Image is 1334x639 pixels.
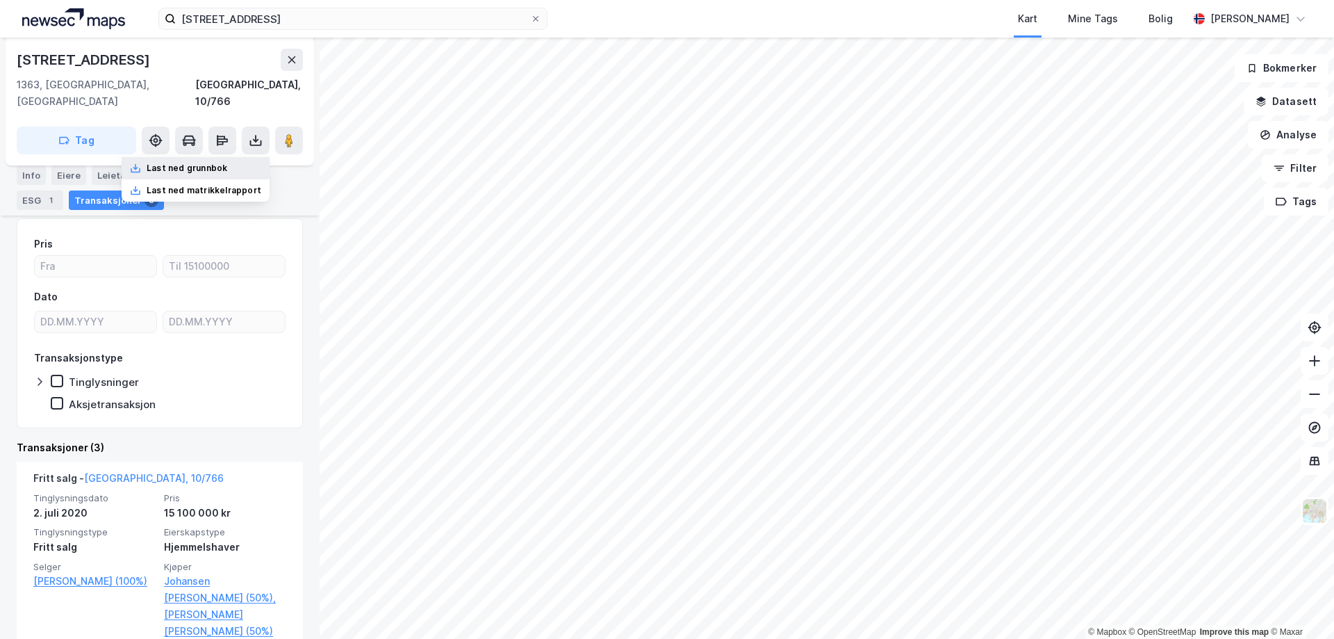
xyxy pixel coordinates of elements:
div: Aksjetransaksjon [69,398,156,411]
div: Leietakere [92,165,152,185]
input: Fra [35,256,156,277]
div: [PERSON_NAME] [1210,10,1290,27]
span: Tinglysningsdato [33,492,156,504]
input: DD.MM.YYYY [35,312,156,332]
div: 15 100 000 kr [164,505,286,521]
span: Pris [164,492,286,504]
div: Hjemmelshaver [164,539,286,556]
div: Transaksjoner [69,191,164,210]
button: Tag [17,127,136,154]
div: Last ned grunnbok [147,163,227,174]
button: Tags [1264,188,1328,216]
span: Eierskapstype [164,526,286,538]
div: 1363, [GEOGRAPHIC_DATA], [GEOGRAPHIC_DATA] [17,76,195,110]
div: 2. juli 2020 [33,505,156,521]
a: Johansen [PERSON_NAME] (50%), [164,573,286,606]
div: Tinglysninger [69,375,139,389]
input: DD.MM.YYYY [163,312,285,332]
a: Mapbox [1088,627,1126,637]
div: Pris [34,236,53,252]
span: Tinglysningstype [33,526,156,538]
img: logo.a4113a55bc3d86da70a041830d287a7e.svg [22,8,125,29]
button: Datasett [1244,88,1328,115]
span: Selger [33,561,156,573]
button: Analyse [1248,121,1328,149]
div: Fritt salg [33,539,156,556]
iframe: Chat Widget [1265,572,1334,639]
div: Eiere [51,165,86,185]
input: Til 15100000 [163,256,285,277]
div: Mine Tags [1068,10,1118,27]
a: [PERSON_NAME] (100%) [33,573,156,590]
div: Kontrollprogram for chat [1265,572,1334,639]
div: Kart [1018,10,1037,27]
div: Transaksjoner (3) [17,439,303,456]
a: [GEOGRAPHIC_DATA], 10/766 [84,472,224,484]
input: Søk på adresse, matrikkel, gårdeiere, leietakere eller personer [176,8,530,29]
div: Last ned matrikkelrapport [147,185,261,196]
div: Bolig [1148,10,1173,27]
button: Filter [1262,154,1328,182]
div: Info [17,165,46,185]
div: 1 [44,193,58,207]
a: OpenStreetMap [1129,627,1196,637]
div: [GEOGRAPHIC_DATA], 10/766 [195,76,303,110]
div: Dato [34,289,58,305]
img: Z [1301,498,1328,524]
div: [STREET_ADDRESS] [17,49,153,71]
div: ESG [17,191,63,210]
div: Transaksjonstype [34,350,123,366]
span: Kjøper [164,561,286,573]
a: Improve this map [1200,627,1269,637]
div: Fritt salg - [33,470,224,492]
button: Bokmerker [1235,54,1328,82]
